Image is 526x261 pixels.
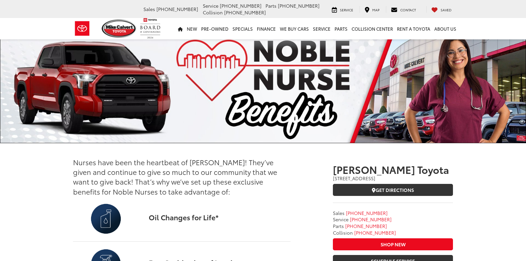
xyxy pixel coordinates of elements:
[73,157,291,197] p: Nurses have been the heartbeat of [PERSON_NAME]! They’ve given and continue to give so much to ou...
[333,18,350,39] a: Parts
[386,6,421,13] a: Contact
[199,18,230,39] a: Pre-Owned
[185,18,199,39] a: New
[224,9,266,16] span: [PHONE_NUMBER]
[333,164,453,175] h3: [PERSON_NAME] Toyota
[400,7,416,12] span: Contact
[360,6,385,13] a: Map
[346,210,388,216] a: <span class='callNowClass'>713-597-5313</span>
[90,203,122,235] img: Mike Calvert Toyota in Houston TX
[354,229,396,236] a: <span class='callNowClass4'>713-558-8282</span>
[70,18,95,39] img: Toyota
[333,223,344,229] span: Parts
[333,229,353,236] span: Collision
[345,223,387,229] span: [PHONE_NUMBER]
[255,18,278,39] a: Finance
[354,229,396,236] span: [PHONE_NUMBER]
[441,7,452,12] span: Saved
[266,2,277,9] span: Parts
[333,238,453,250] a: Shop New
[340,7,353,12] span: Service
[333,216,349,223] span: Service
[143,6,155,12] span: Sales
[149,212,218,222] strong: Oil Changes for Life*
[350,216,392,223] a: <span class='callNowClass2'>346-577-8734</span>
[333,175,453,182] address: [STREET_ADDRESS]
[102,19,137,38] img: Mike Calvert Toyota
[176,18,185,39] a: Home
[278,18,311,39] a: WE BUY CARS
[333,210,345,216] span: Sales
[395,18,432,39] a: Rent a Toyota
[345,223,387,229] a: <span class='callNowClass3'>713-561-5088</span>
[230,18,255,39] a: Specials
[203,9,223,16] span: Collision
[350,18,395,39] a: Collision Center
[333,184,453,196] a: Get Directions
[327,6,358,13] a: Service
[278,2,320,9] span: [PHONE_NUMBER]
[220,2,261,9] span: [PHONE_NUMBER]
[350,216,392,223] span: [PHONE_NUMBER]
[346,210,388,216] span: [PHONE_NUMBER]
[203,2,218,9] span: Service
[426,6,457,13] a: My Saved Vehicles
[372,7,380,12] span: Map
[311,18,333,39] a: Service
[432,18,458,39] a: About Us
[156,6,198,12] span: [PHONE_NUMBER]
